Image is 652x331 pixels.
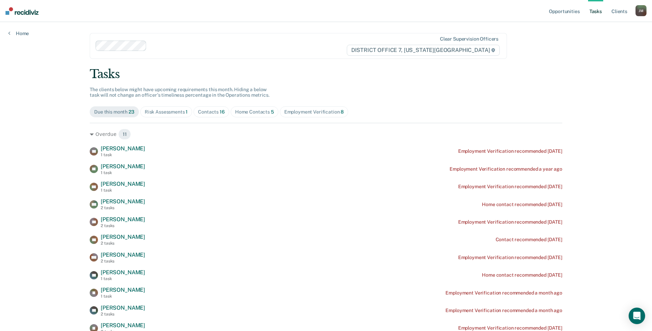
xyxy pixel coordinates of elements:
[445,308,562,313] div: Employment Verification recommended a month ago
[90,87,269,98] span: The clients below might have upcoming requirements this month. Hiding a below task will not chang...
[347,45,500,56] span: DISTRICT OFFICE 7, [US_STATE][GEOGRAPHIC_DATA]
[101,269,145,276] span: [PERSON_NAME]
[101,276,145,281] div: 1 task
[101,163,145,170] span: [PERSON_NAME]
[145,109,188,115] div: Risk Assessments
[458,255,562,260] div: Employment Verification recommended [DATE]
[101,152,145,157] div: 1 task
[101,170,145,175] div: 1 task
[101,294,145,299] div: 1 task
[101,287,145,293] span: [PERSON_NAME]
[101,188,145,193] div: 1 task
[458,325,562,331] div: Employment Verification recommended [DATE]
[458,184,562,190] div: Employment Verification recommended [DATE]
[235,109,274,115] div: Home Contacts
[5,7,38,15] img: Recidiviz
[636,5,647,16] div: J M
[8,30,29,36] a: Home
[101,322,145,329] span: [PERSON_NAME]
[482,202,562,207] div: Home contact recommended [DATE]
[101,259,145,264] div: 2 tasks
[271,109,274,115] span: 5
[284,109,344,115] div: Employment Verification
[496,237,562,243] div: Contact recommended [DATE]
[101,223,145,228] div: 2 tasks
[101,181,145,187] span: [PERSON_NAME]
[186,109,188,115] span: 1
[482,272,562,278] div: Home contact recommended [DATE]
[94,109,134,115] div: Due this month
[440,36,498,42] div: Clear supervision officers
[198,109,225,115] div: Contacts
[101,205,145,210] div: 2 tasks
[450,166,562,172] div: Employment Verification recommended a year ago
[101,252,145,258] span: [PERSON_NAME]
[629,308,645,324] div: Open Intercom Messenger
[101,234,145,240] span: [PERSON_NAME]
[341,109,344,115] span: 8
[101,198,145,205] span: [PERSON_NAME]
[458,219,562,225] div: Employment Verification recommended [DATE]
[90,67,562,81] div: Tasks
[636,5,647,16] button: JM
[90,129,562,140] div: Overdue 11
[101,241,145,246] div: 2 tasks
[101,145,145,152] span: [PERSON_NAME]
[101,216,145,223] span: [PERSON_NAME]
[101,305,145,311] span: [PERSON_NAME]
[118,129,131,140] span: 11
[220,109,225,115] span: 16
[129,109,134,115] span: 23
[458,148,562,154] div: Employment Verification recommended [DATE]
[101,312,145,317] div: 2 tasks
[445,290,562,296] div: Employment Verification recommended a month ago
